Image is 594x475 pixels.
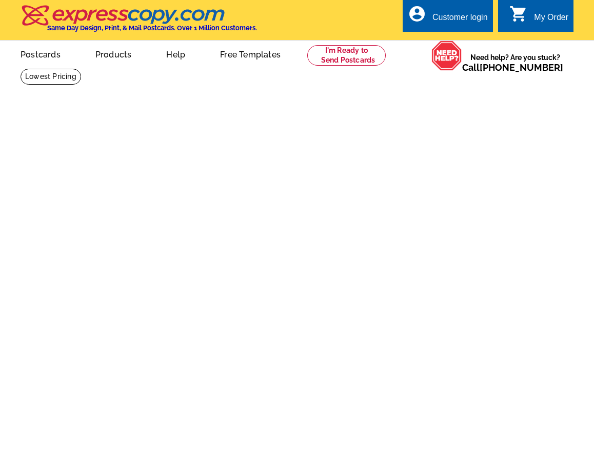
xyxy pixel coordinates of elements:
[47,24,257,32] h4: Same Day Design, Print, & Mail Postcards. Over 1 Million Customers.
[509,5,528,23] i: shopping_cart
[150,42,202,66] a: Help
[4,42,77,66] a: Postcards
[21,12,257,32] a: Same Day Design, Print, & Mail Postcards. Over 1 Million Customers.
[408,11,488,24] a: account_circle Customer login
[534,13,568,27] div: My Order
[480,62,563,73] a: [PHONE_NUMBER]
[408,5,426,23] i: account_circle
[432,13,488,27] div: Customer login
[462,62,563,73] span: Call
[204,42,297,66] a: Free Templates
[509,11,568,24] a: shopping_cart My Order
[431,41,462,71] img: help
[462,52,568,73] span: Need help? Are you stuck?
[79,42,148,66] a: Products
